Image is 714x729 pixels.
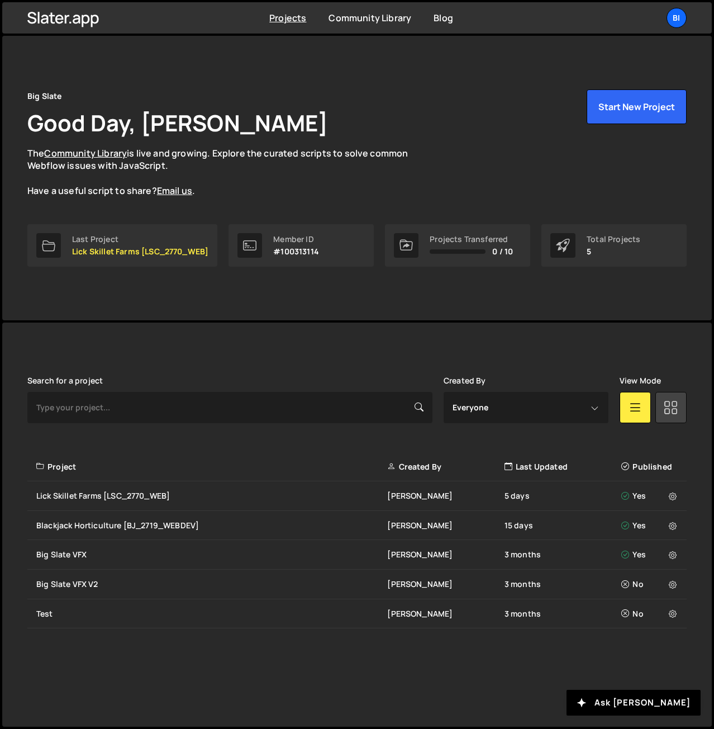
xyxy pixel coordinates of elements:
[444,376,486,385] label: Created By
[27,599,687,629] a: Test [PERSON_NAME] 3 months No
[27,89,61,103] div: Big Slate
[27,224,217,267] a: Last Project Lick Skillet Farms [LSC_2770_WEB]
[387,461,504,472] div: Created By
[621,579,680,590] div: No
[504,520,621,531] div: 15 days
[72,247,208,256] p: Lick Skillet Farms [LSC_2770_WEB]
[36,579,387,590] div: Big Slate VFX V2
[621,549,680,560] div: Yes
[36,520,387,531] div: Blackjack Horticulture [BJ_2719_WEBDEV]
[387,520,504,531] div: [PERSON_NAME]
[587,247,640,256] p: 5
[36,490,387,501] div: Lick Skillet Farms [LSC_2770_WEB]
[430,235,513,244] div: Projects Transferred
[27,376,103,385] label: Search for a project
[36,461,387,472] div: Project
[621,608,680,619] div: No
[387,579,504,590] div: [PERSON_NAME]
[27,147,430,197] p: The is live and growing. Explore the curated scripts to solve common Webflow issues with JavaScri...
[504,490,621,501] div: 5 days
[27,511,687,541] a: Blackjack Horticulture [BJ_2719_WEBDEV] [PERSON_NAME] 15 days Yes
[504,579,621,590] div: 3 months
[27,570,687,599] a: Big Slate VFX V2 [PERSON_NAME] 3 months No
[667,8,687,28] a: Bi
[621,490,680,501] div: Yes
[621,520,680,531] div: Yes
[587,89,687,124] button: Start New Project
[273,235,319,244] div: Member ID
[36,608,387,619] div: Test
[27,540,687,570] a: Big Slate VFX [PERSON_NAME] 3 months Yes
[504,608,621,619] div: 3 months
[504,549,621,560] div: 3 months
[567,690,701,716] button: Ask [PERSON_NAME]
[269,12,306,24] a: Projects
[621,461,680,472] div: Published
[273,247,319,256] p: #100313114
[387,490,504,501] div: [PERSON_NAME]
[44,147,127,159] a: Community Library
[157,184,192,197] a: Email us
[329,12,411,24] a: Community Library
[27,392,432,423] input: Type your project...
[72,235,208,244] div: Last Project
[504,461,621,472] div: Last Updated
[387,549,504,560] div: [PERSON_NAME]
[27,481,687,511] a: Lick Skillet Farms [LSC_2770_WEB] [PERSON_NAME] 5 days Yes
[27,107,328,138] h1: Good Day, [PERSON_NAME]
[387,608,504,619] div: [PERSON_NAME]
[587,235,640,244] div: Total Projects
[36,549,387,560] div: Big Slate VFX
[434,12,453,24] a: Blog
[620,376,661,385] label: View Mode
[492,247,513,256] span: 0 / 10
